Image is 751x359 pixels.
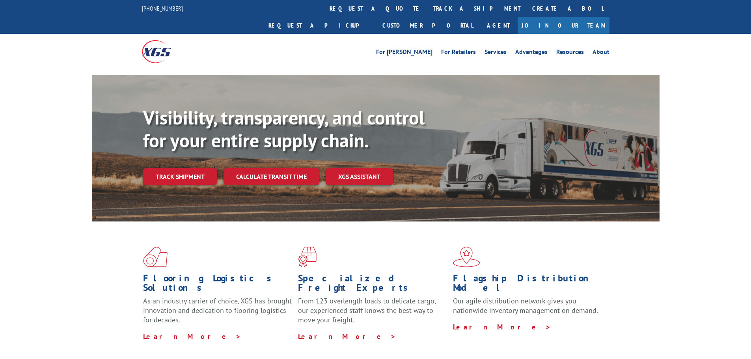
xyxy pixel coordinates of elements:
img: xgs-icon-focused-on-flooring-red [298,247,317,267]
a: For Retailers [441,49,476,58]
span: As an industry carrier of choice, XGS has brought innovation and dedication to flooring logistics... [143,296,292,324]
a: Join Our Team [518,17,609,34]
a: Resources [556,49,584,58]
a: For [PERSON_NAME] [376,49,432,58]
a: Customer Portal [376,17,479,34]
img: xgs-icon-flagship-distribution-model-red [453,247,480,267]
a: [PHONE_NUMBER] [142,4,183,12]
a: About [593,49,609,58]
a: Calculate transit time [224,168,319,185]
a: Track shipment [143,168,217,185]
a: Advantages [515,49,548,58]
h1: Flagship Distribution Model [453,273,602,296]
h1: Specialized Freight Experts [298,273,447,296]
a: Learn More > [298,332,396,341]
a: Learn More > [143,332,241,341]
a: XGS ASSISTANT [326,168,393,185]
span: Our agile distribution network gives you nationwide inventory management on demand. [453,296,598,315]
a: Services [485,49,507,58]
b: Visibility, transparency, and control for your entire supply chain. [143,105,425,153]
a: Agent [479,17,518,34]
img: xgs-icon-total-supply-chain-intelligence-red [143,247,168,267]
a: Request a pickup [263,17,376,34]
h1: Flooring Logistics Solutions [143,273,292,296]
p: From 123 overlength loads to delicate cargo, our experienced staff knows the best way to move you... [298,296,447,331]
a: Learn More > [453,322,551,331]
